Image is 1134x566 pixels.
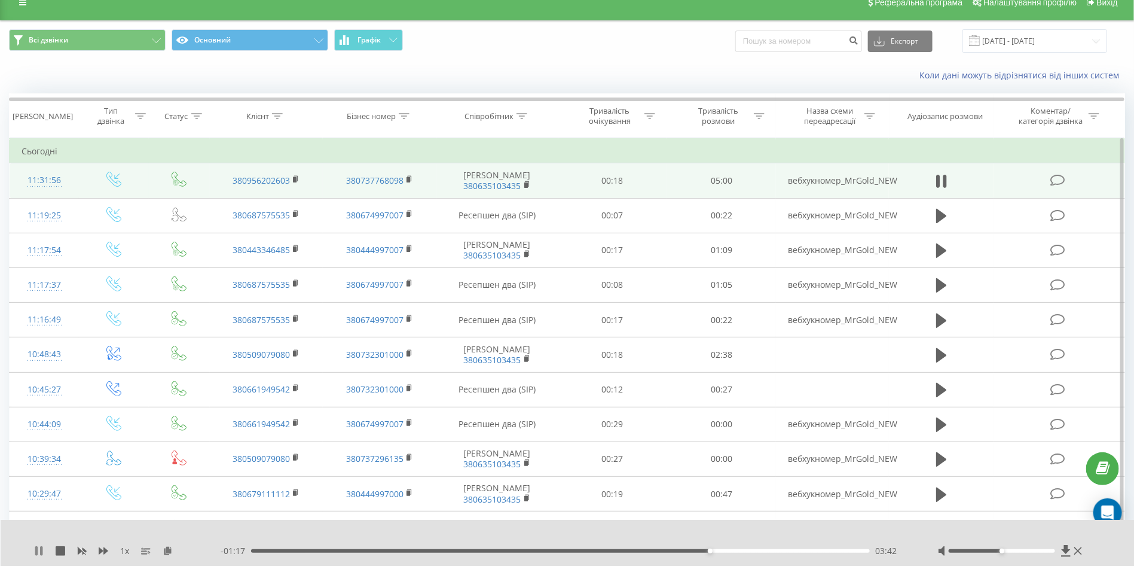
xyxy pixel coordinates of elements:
td: вебхукномер_MrGold_NEW [776,303,889,337]
div: Статус [164,111,188,121]
a: 380732301000 [346,349,404,360]
div: Тривалість розмови [687,106,751,126]
div: 11:19:25 [22,204,67,227]
td: вебхукномер_MrGold_NEW [776,442,889,476]
span: Всі дзвінки [29,35,68,45]
a: 380737296135 [346,453,404,464]
td: 00:00 [667,442,776,476]
button: Графік [334,29,403,51]
div: Назва схеми переадресації [797,106,861,126]
div: Тривалість очікування [577,106,641,126]
div: 10:45:27 [22,378,67,401]
a: 380674997007 [346,279,404,290]
div: 10:44:09 [22,413,67,436]
td: [PERSON_NAME] [436,442,558,476]
td: 00:29 [558,407,667,442]
td: 00:08 [558,267,667,302]
div: 11:16:49 [22,308,67,331]
a: 380674997007 [346,314,404,325]
a: 380687575535 [233,314,290,325]
td: Ресепшен два (SIP) [436,303,558,337]
td: 00:27 [667,372,776,407]
td: 00:27 [558,442,667,476]
a: 380679111112 [233,488,290,500]
div: 10:39:34 [22,448,67,471]
a: 380661949542 [233,418,290,430]
td: Ресепшен два (SIP) [436,512,558,546]
a: 380635103435 [464,249,521,261]
td: Ресепшен два (SIP) [436,198,558,233]
div: Коментар/категорія дзвінка [1016,106,1086,126]
div: 10:29:47 [22,482,67,506]
td: [PERSON_NAME] [436,163,558,198]
td: Ресепшен два (SIP) [436,267,558,302]
div: Бізнес номер [347,111,396,121]
td: вебхукномер_MrGold_NEW [776,233,889,267]
td: Сьогодні [10,139,1125,163]
a: 380444997007 [346,244,404,255]
td: 00:22 [667,198,776,233]
td: 00:14 [667,512,776,546]
a: 380443346485 [233,244,290,255]
a: 380687575535 [233,279,290,290]
a: 380661949542 [233,384,290,395]
td: Ресепшен два (SIP) [436,407,558,442]
div: 09:24:48 [22,517,67,540]
td: вебхукномер_MrGold_NEW [776,407,889,442]
td: 00:17 [558,303,667,337]
td: 02:38 [667,337,776,372]
td: 00:22 [667,303,776,337]
span: 03:42 [876,545,897,557]
button: Експорт [868,31,933,52]
td: 00:19 [558,477,667,512]
a: 380737768098 [346,175,404,186]
a: Коли дані можуть відрізнятися вiд інших систем [919,69,1125,81]
td: [PERSON_NAME] [436,337,558,372]
td: [PERSON_NAME] [436,477,558,512]
div: Клієнт [246,111,269,121]
div: 11:17:54 [22,239,67,262]
span: - 01:17 [221,545,251,557]
a: 380674997007 [346,418,404,430]
a: 380509079080 [233,349,290,360]
td: 00:00 [667,407,776,442]
td: 05:00 [667,163,776,198]
a: 380444997000 [346,488,404,500]
div: 10:48:43 [22,343,67,366]
div: 11:17:37 [22,273,67,297]
a: 380956202603 [233,175,290,186]
div: [PERSON_NAME] [13,111,73,121]
div: Accessibility label [999,549,1004,553]
td: Ресепшен два (SIP) [436,372,558,407]
td: 01:05 [667,267,776,302]
span: 1 x [120,545,129,557]
div: Аудіозапис розмови [908,111,983,121]
a: 380635103435 [464,458,521,470]
a: 380509079080 [233,453,290,464]
td: 00:12 [558,372,667,407]
div: 11:31:56 [22,169,67,192]
a: 380635103435 [464,494,521,505]
td: вебхукномер_MrGold_NEW [776,477,889,512]
td: вебхукномер_MrGold_NEW [776,267,889,302]
td: 00:18 [558,337,667,372]
div: Співробітник [464,111,513,121]
span: Графік [357,36,381,44]
td: [PERSON_NAME] [436,233,558,267]
a: 380732301000 [346,384,404,395]
a: 380674997007 [346,209,404,221]
a: 380687575535 [233,209,290,221]
input: Пошук за номером [735,31,862,52]
div: Тип дзвінка [90,106,132,126]
td: 00:07 [558,198,667,233]
a: 380635103435 [464,354,521,366]
td: 01:09 [667,233,776,267]
td: 00:17 [558,233,667,267]
td: 00:47 [667,477,776,512]
td: вебхукномер_MrGold_NEW [776,198,889,233]
div: Open Intercom Messenger [1093,498,1122,527]
a: 380635103435 [464,180,521,191]
td: 00:18 [558,163,667,198]
div: Accessibility label [708,549,713,553]
td: вебхукномер_MrGold_NEW [776,163,889,198]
